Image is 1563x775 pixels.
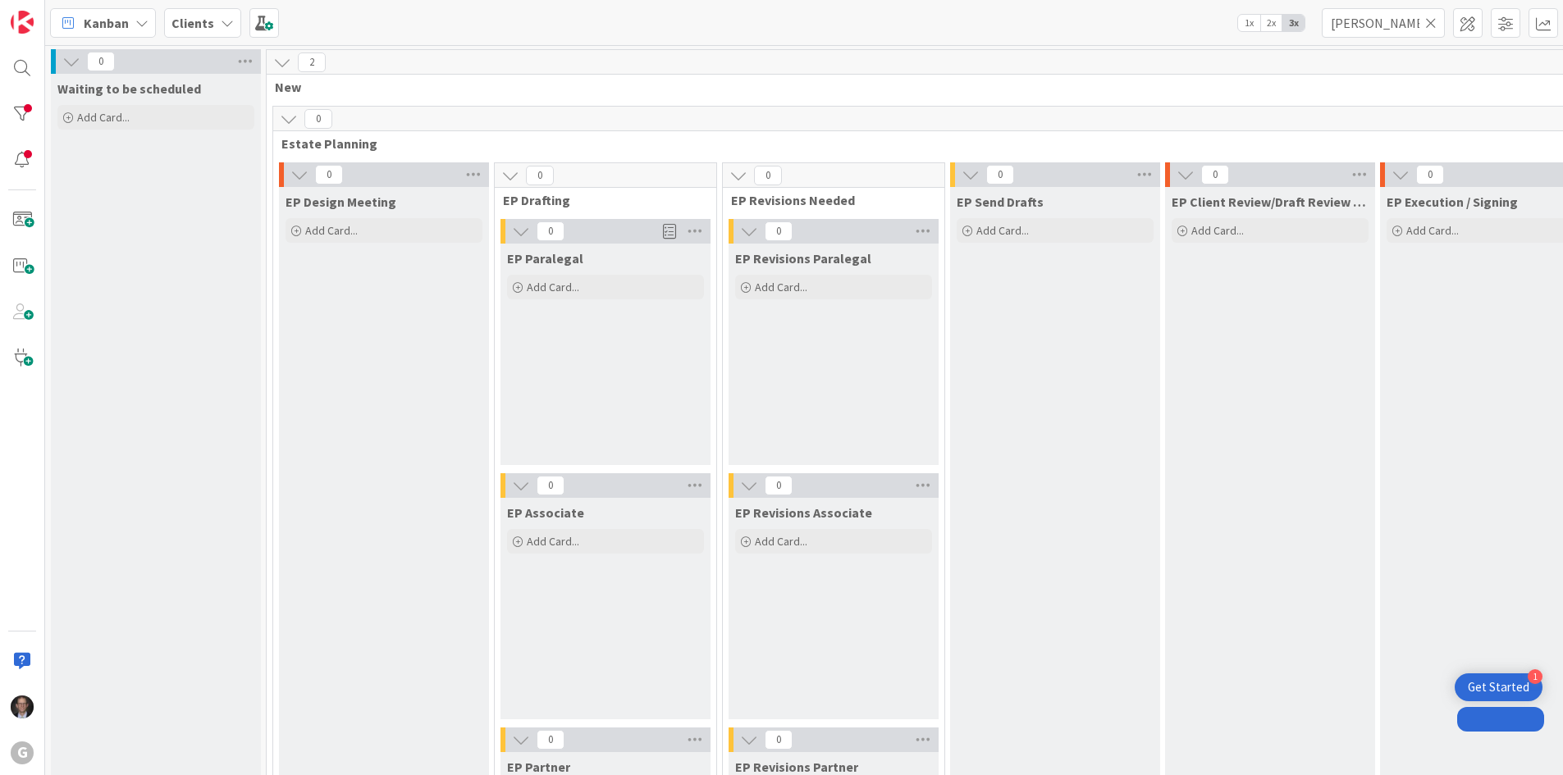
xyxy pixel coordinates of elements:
[87,52,115,71] span: 0
[537,476,564,495] span: 0
[754,166,782,185] span: 0
[507,250,583,267] span: EP Paralegal
[305,223,358,238] span: Add Card...
[735,759,858,775] span: EP Revisions Partner
[1468,679,1529,695] div: Get Started
[304,109,332,129] span: 0
[731,192,924,208] span: EP Revisions Needed
[735,504,872,521] span: EP Revisions Associate
[976,223,1029,238] span: Add Card...
[503,192,696,208] span: EP Drafting
[507,759,570,775] span: EP Partner
[298,52,326,72] span: 2
[1322,8,1445,38] input: Quick Filter...
[1455,673,1542,701] div: Open Get Started checklist, remaining modules: 1
[1172,194,1369,210] span: EP Client Review/Draft Review Meeting
[537,221,564,241] span: 0
[765,476,793,495] span: 0
[11,741,34,764] div: G
[57,80,201,97] span: Waiting to be scheduled
[84,13,129,33] span: Kanban
[1387,194,1518,210] span: EP Execution / Signing
[1282,15,1305,31] span: 3x
[1416,165,1444,185] span: 0
[1238,15,1260,31] span: 1x
[1201,165,1229,185] span: 0
[765,221,793,241] span: 0
[286,194,396,210] span: EP Design Meeting
[1406,223,1459,238] span: Add Card...
[526,166,554,185] span: 0
[11,11,34,34] img: Visit kanbanzone.com
[765,730,793,750] span: 0
[315,165,343,185] span: 0
[11,695,34,718] img: JT
[507,504,584,521] span: EP Associate
[77,110,130,125] span: Add Card...
[1191,223,1244,238] span: Add Card...
[755,280,807,294] span: Add Card...
[735,250,871,267] span: EP Revisions Paralegal
[1528,669,1542,684] div: 1
[537,730,564,750] span: 0
[755,534,807,549] span: Add Card...
[171,15,214,31] b: Clients
[527,280,579,294] span: Add Card...
[957,194,1044,210] span: EP Send Drafts
[527,534,579,549] span: Add Card...
[986,165,1014,185] span: 0
[1260,15,1282,31] span: 2x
